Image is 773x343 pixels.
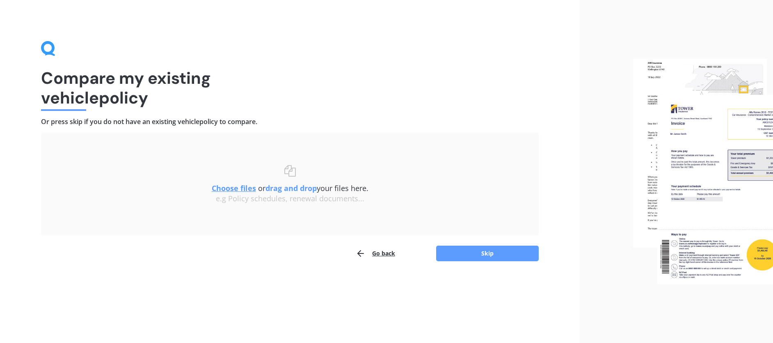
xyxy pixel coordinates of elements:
u: Choose files [212,183,256,193]
h1: Compare my existing vehicle policy [41,68,539,108]
span: or your files here. [212,183,368,193]
b: drag and drop [265,183,317,193]
button: Go back [356,245,395,262]
h4: Or press skip if you do not have an existing vehicle policy to compare. [41,117,539,126]
button: Skip [436,246,539,261]
img: files.webp [633,59,773,285]
div: e.g Policy schedules, renewal documents... [57,194,522,203]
